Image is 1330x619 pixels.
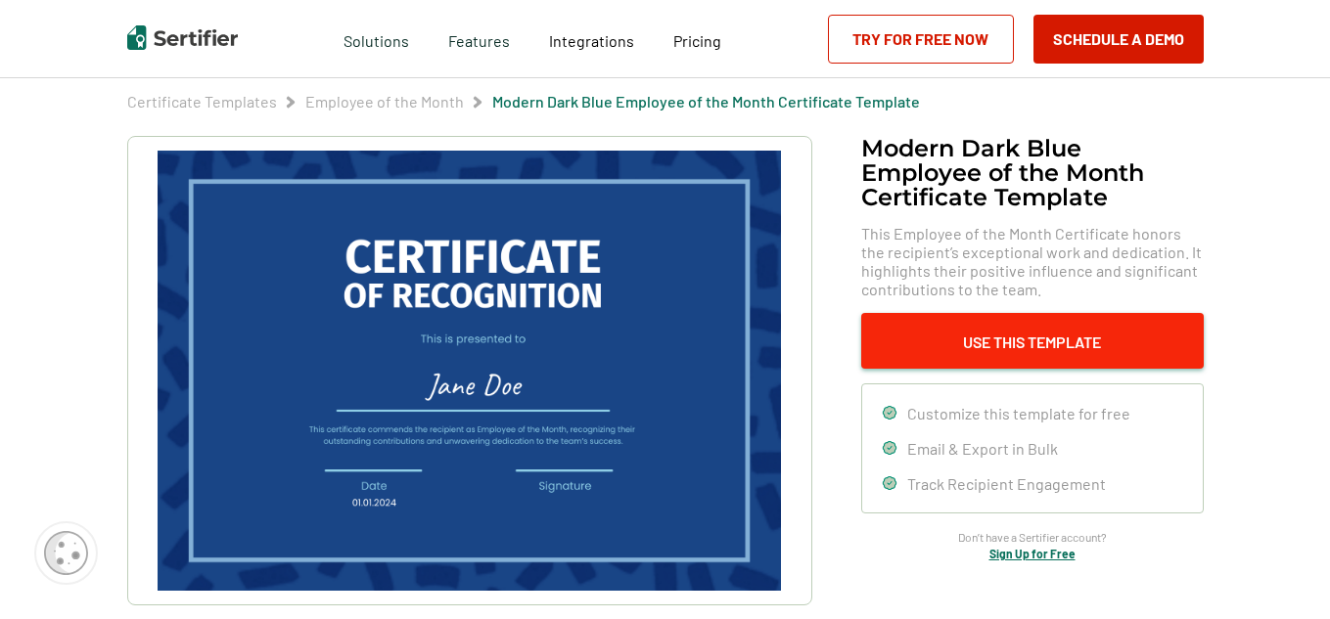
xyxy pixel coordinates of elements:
span: Don’t have a Sertifier account? [958,528,1107,547]
button: Schedule a Demo [1033,15,1204,64]
span: Customize this template for free [907,404,1130,422]
img: Cookie Popup Icon [44,531,88,575]
span: Employee of the Month [305,92,464,111]
a: Sign Up for Free [989,547,1076,560]
span: Pricing [673,31,721,50]
span: Email & Export in Bulk [907,439,1058,458]
div: Breadcrumb [127,92,920,111]
a: Integrations [549,26,634,51]
img: Modern Dark Blue Employee of the Month Certificate Template [158,151,780,591]
span: Modern Dark Blue Employee of the Month Certificate Template [492,92,920,111]
span: Track Recipient Engagement [907,474,1106,493]
a: Certificate Templates [127,92,277,111]
iframe: Chat Widget [1232,525,1330,619]
span: Certificate Templates [127,92,277,111]
span: Integrations [549,31,634,50]
span: Solutions [344,26,409,51]
span: This Employee of the Month Certificate honors the recipient’s exceptional work and dedication. It... [861,224,1204,298]
button: Use This Template [861,313,1204,369]
h1: Modern Dark Blue Employee of the Month Certificate Template [861,136,1204,209]
a: Try for Free Now [828,15,1014,64]
a: Employee of the Month [305,92,464,111]
a: Modern Dark Blue Employee of the Month Certificate Template [492,92,920,111]
img: Sertifier | Digital Credentialing Platform [127,25,238,50]
span: Features [448,26,510,51]
a: Pricing [673,26,721,51]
